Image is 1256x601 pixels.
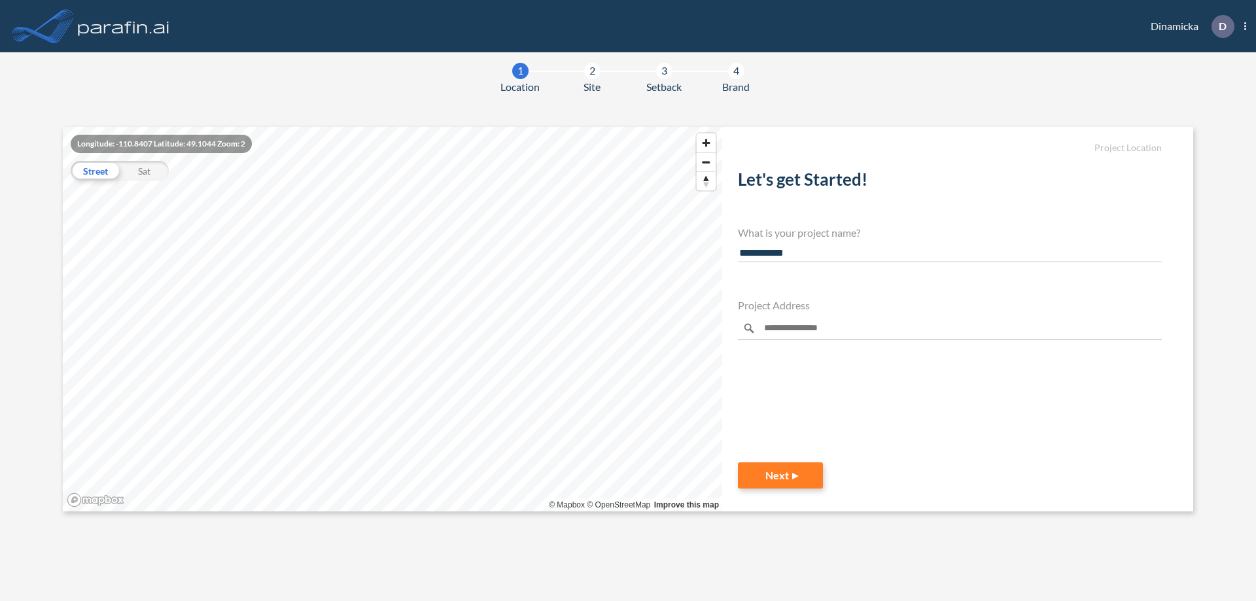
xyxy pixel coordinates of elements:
div: 4 [728,63,744,79]
div: 2 [584,63,601,79]
div: 1 [512,63,529,79]
h4: What is your project name? [738,226,1162,239]
span: Setback [646,79,682,95]
span: Reset bearing to north [697,172,716,190]
a: Mapbox homepage [67,492,124,507]
button: Reset bearing to north [697,171,716,190]
a: OpenStreetMap [587,500,650,509]
h2: Let's get Started! [738,169,1162,195]
a: Mapbox [549,500,585,509]
span: Zoom out [697,153,716,171]
span: Location [500,79,540,95]
div: Sat [120,161,169,180]
div: 3 [656,63,672,79]
span: Brand [722,79,750,95]
img: logo [75,13,172,39]
button: Zoom in [697,133,716,152]
button: Next [738,462,823,489]
div: Longitude: -110.8407 Latitude: 49.1044 Zoom: 2 [71,135,252,153]
h4: Project Address [738,299,1162,311]
button: Zoom out [697,152,716,171]
span: Site [584,79,601,95]
div: Street [71,161,120,180]
p: D [1219,20,1227,32]
input: Enter a location [738,317,1162,340]
canvas: Map [63,127,722,511]
a: Improve this map [654,500,719,509]
h5: Project Location [738,143,1162,154]
div: Dinamicka [1131,15,1246,38]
